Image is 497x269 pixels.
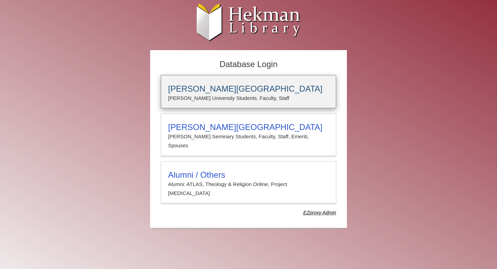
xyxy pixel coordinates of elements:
p: [PERSON_NAME] University Students, Faculty, Staff [168,94,329,103]
a: [PERSON_NAME][GEOGRAPHIC_DATA][PERSON_NAME] University Students, Faculty, Staff [161,75,336,108]
h3: [PERSON_NAME][GEOGRAPHIC_DATA] [168,122,329,132]
h3: [PERSON_NAME][GEOGRAPHIC_DATA] [168,84,329,94]
h2: Database Login [157,57,340,72]
p: [PERSON_NAME] Seminary Students, Faculty, Staff, Emeriti, Spouses [168,132,329,150]
summary: Alumni / OthersAlumni: ATLAS, Theology & Religion Online, Project [MEDICAL_DATA] [168,170,329,198]
a: [PERSON_NAME][GEOGRAPHIC_DATA][PERSON_NAME] Seminary Students, Faculty, Staff, Emeriti, Spouses [161,113,336,156]
dfn: Use Alumni login [303,210,336,215]
h3: Alumni / Others [168,170,329,180]
p: Alumni: ATLAS, Theology & Religion Online, Project [MEDICAL_DATA] [168,180,329,198]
